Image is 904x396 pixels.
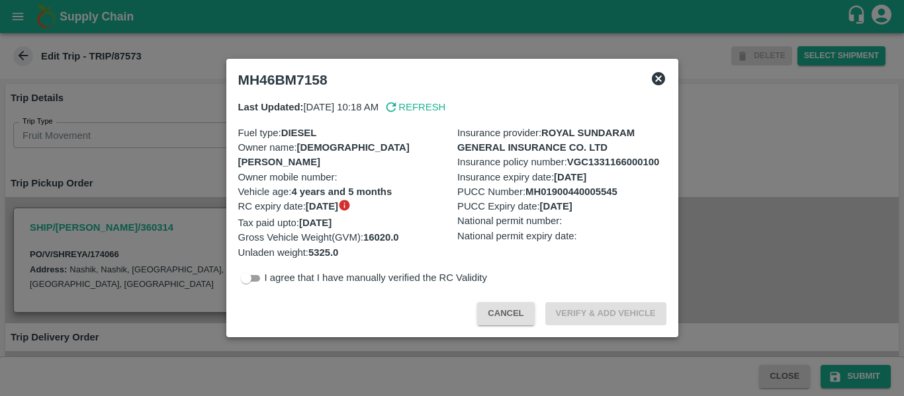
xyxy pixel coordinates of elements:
p: Fuel type : [238,126,447,140]
span: PUCC Expiry date : [457,199,572,214]
p: Vehicle age : [238,184,447,199]
b: [DEMOGRAPHIC_DATA][PERSON_NAME] [238,142,410,167]
p: Owner mobile number : [238,170,447,184]
p: Insurance provider : [457,126,666,155]
span: National permit expiry date : [457,229,577,243]
p: PUCC Number : [457,184,666,199]
p: Insurance policy number : [457,155,666,169]
b: [DATE] [306,201,338,212]
p: Gross Vehicle Weight(GVM) : [238,230,447,245]
b: Last Updated: [238,102,304,112]
p: Tax paid upto : [238,216,447,230]
b: 16020.0 [363,232,399,243]
b: MH01900440005545 [525,186,617,197]
p: National permit number : [457,214,666,228]
b: [DATE] [540,201,572,212]
b: [DATE] [299,218,332,228]
b: VGC1331166000100 [567,157,660,167]
p: Unladen weight : [238,245,447,260]
b: DIESEL [281,128,317,138]
span: Insurance expiry date : [457,170,586,184]
b: ROYAL SUNDARAM GENERAL INSURANCE CO. LTD [457,128,635,153]
b: [DATE] [554,172,586,182]
p: I agree that I have manually verified the RC Validity [265,270,487,285]
button: Cancel [477,302,534,325]
span: RC expiry date : [238,199,339,214]
p: Owner name : [238,140,447,170]
p: [DATE] 10:18 AM [238,100,379,114]
p: Refresh [398,100,445,114]
button: Refresh [384,100,445,114]
b: 5325.0 [308,247,338,258]
b: MH46BM7158 [238,72,328,87]
b: 4 years and 5 months [291,186,392,197]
